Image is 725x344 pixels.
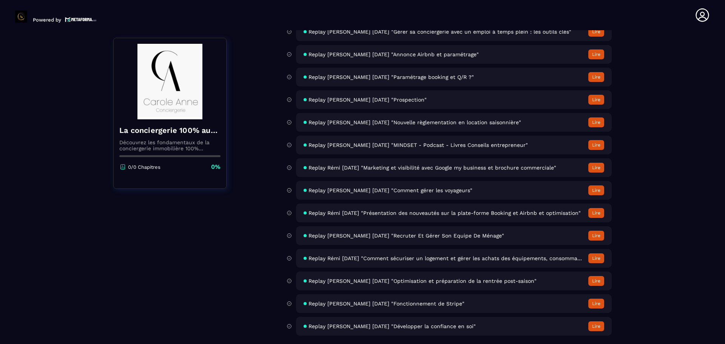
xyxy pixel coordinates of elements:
button: Lire [588,49,604,59]
span: Replay [PERSON_NAME] [DATE] "Nouvelle règlementation en location saisonnière" [309,119,521,125]
span: Replay [PERSON_NAME] [DATE] "Prospection" [309,97,427,103]
button: Lire [588,231,604,241]
p: Découvrez les fondamentaux de la conciergerie immobilière 100% automatisée. Cette formation est c... [119,139,221,151]
button: Lire [588,208,604,218]
button: Lire [588,117,604,127]
span: Replay [PERSON_NAME] [DATE] "Optimisation et préparation de la rentrée post-saison" [309,278,537,284]
span: Replay Rémi [DATE] "Comment sécuriser un logement et gérer les achats des équipements, consommabl... [309,255,585,261]
h4: La conciergerie 100% automatisée [119,125,221,136]
p: 0% [211,163,221,171]
button: Lire [588,163,604,173]
span: Replay [PERSON_NAME] [DATE] "MINDSET - Podcast - Livres Conseils entrepreneur" [309,142,528,148]
button: Lire [588,276,604,286]
span: Replay [PERSON_NAME] [DATE] "Gérer sa conciergerie avec un emploi à temps plein : les outils clés" [309,29,571,35]
span: Replay [PERSON_NAME] [DATE] "Développer la confiance en soi" [309,323,476,329]
p: 0/0 Chapitres [128,164,160,170]
span: Replay [PERSON_NAME] [DATE] "Paramétrage booking et Q/R ?" [309,74,474,80]
img: logo-branding [15,11,27,23]
button: Lire [588,253,604,263]
span: Replay [PERSON_NAME] [DATE] "Recruter Et Gérer Son Equipe De Ménage" [309,233,504,239]
span: Replay Rémi [DATE] "Marketing et visibilité avec Google my business et brochure commerciale" [309,165,556,171]
span: Replay [PERSON_NAME] [DATE] "Annonce Airbnb et paramétrage" [309,51,479,57]
button: Lire [588,321,604,331]
span: Replay Rémi [DATE] "Présentation des nouveautés sur la plate-forme Booking et Airbnb et optimisat... [309,210,581,216]
img: banner [119,44,221,119]
span: Replay [PERSON_NAME] [DATE] "Fonctionnement de Stripe" [309,301,464,307]
button: Lire [588,299,604,309]
button: Lire [588,95,604,105]
button: Lire [588,185,604,195]
button: Lire [588,27,604,37]
button: Lire [588,72,604,82]
span: Replay [PERSON_NAME] [DATE] "Comment gérer les voyageurs" [309,187,472,193]
button: Lire [588,140,604,150]
img: logo [65,16,97,23]
p: Powered by [33,17,61,23]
